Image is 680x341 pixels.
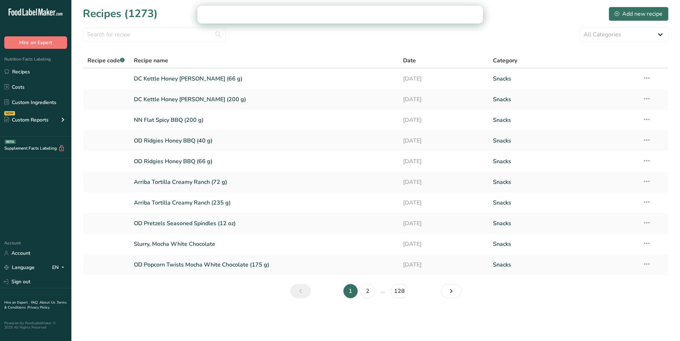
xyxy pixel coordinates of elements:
[134,113,395,128] a: NN Flat Spicy BBQ (200 g)
[134,175,395,190] a: Arriba Tortilla Creamy Ranch (72 g)
[403,175,484,190] a: [DATE]
[5,140,16,144] div: BETA
[493,133,634,148] a: Snacks
[83,27,226,42] input: Search for recipe
[361,284,375,298] a: Page 2.
[493,257,634,272] a: Snacks
[493,92,634,107] a: Snacks
[391,284,408,298] a: Page 128.
[134,195,395,210] a: Arriba Tortilla Creamy Ranch (235 g)
[134,133,395,148] a: OD Ridgies Honey BBQ (40 g)
[134,56,168,65] span: Recipe name
[27,305,50,310] a: Privacy Policy
[403,71,484,86] a: [DATE]
[609,7,669,21] button: Add new recipe
[197,6,483,24] iframe: Intercom live chat banner
[134,71,395,86] a: DC Kettle Honey [PERSON_NAME] (66 g)
[87,57,125,64] span: Recipe code
[615,10,663,18] div: Add new recipe
[134,216,395,231] a: OD Pretzels Seasoned Spindles (12 oz)
[403,56,416,65] span: Date
[403,113,484,128] a: [DATE]
[441,284,462,298] a: Next page
[31,300,40,305] a: FAQ .
[403,216,484,231] a: [DATE]
[403,133,484,148] a: [DATE]
[134,237,395,252] a: Slurry, Mocha White Chocolate
[4,300,67,310] a: Terms & Conditions .
[134,257,395,272] a: OD Popcorn Twists Mocha White Chocolate (175 g)
[403,237,484,252] a: [DATE]
[4,321,67,330] div: Powered By FoodLabelMaker © 2025 All Rights Reserved
[83,6,158,22] h1: Recipes (1273)
[4,261,35,274] a: Language
[403,257,484,272] a: [DATE]
[493,237,634,252] a: Snacks
[493,216,634,231] a: Snacks
[493,175,634,190] a: Snacks
[403,195,484,210] a: [DATE]
[290,284,311,298] a: Previous page
[493,56,517,65] span: Category
[40,300,57,305] a: About Us .
[52,263,67,272] div: EN
[4,116,49,124] div: Custom Reports
[4,300,30,305] a: Hire an Expert .
[493,113,634,128] a: Snacks
[134,154,395,169] a: OD Ridgies Honey BBQ (66 g)
[403,92,484,107] a: [DATE]
[493,195,634,210] a: Snacks
[403,154,484,169] a: [DATE]
[4,111,15,115] div: NEW
[134,92,395,107] a: DC Kettle Honey [PERSON_NAME] (200 g)
[656,317,673,334] iframe: Intercom live chat
[493,154,634,169] a: Snacks
[4,36,67,49] button: Hire an Expert
[493,71,634,86] a: Snacks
